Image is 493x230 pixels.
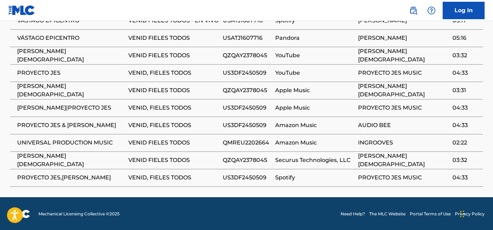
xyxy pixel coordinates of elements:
[443,2,485,19] a: Log In
[128,104,219,112] span: VENID, FIELES TODOS
[275,139,354,147] span: Amazon Music
[452,69,479,77] span: 04:33
[275,86,354,95] span: Apple Music
[358,121,449,129] span: AUDIO BEE
[223,173,272,182] span: US3DF2450509
[223,34,272,42] span: USATJ1607716
[17,69,125,77] span: PROYECTO JES
[17,139,125,147] span: UNIVERSAL PRODUCTION MUSIC
[128,34,219,42] span: VENID FIELES TODOS
[452,121,479,129] span: 04:33
[455,211,485,217] a: Privacy Policy
[223,86,272,95] span: QZQAY2378045
[128,156,219,164] span: VENID FIELES TODOS
[460,203,464,224] div: Drag
[369,211,406,217] a: The MLC Website
[410,211,451,217] a: Portal Terms of Use
[424,3,438,17] div: Help
[223,104,272,112] span: US3DF2450509
[17,121,125,129] span: PROYECTO JES & [PERSON_NAME]
[17,82,125,99] span: [PERSON_NAME][DEMOGRAPHIC_DATA]
[17,152,125,169] span: [PERSON_NAME][DEMOGRAPHIC_DATA]
[452,86,479,95] span: 03:31
[128,121,219,129] span: VENID, FIELES TODOS
[358,139,449,147] span: INGROOVES
[128,139,219,147] span: VENID FIELES TODOS
[427,6,436,15] img: help
[358,104,449,112] span: PROYECTO JES MUSIC
[17,34,125,42] span: VÁSTAGO EPICENTRO
[358,82,449,99] span: [PERSON_NAME][DEMOGRAPHIC_DATA]
[128,51,219,60] span: VENID FIELES TODOS
[341,211,365,217] a: Need Help?
[38,211,120,217] span: Mechanical Licensing Collective © 2025
[8,5,35,15] img: MLC Logo
[17,104,125,112] span: [PERSON_NAME]|PROYECTO JES
[223,139,272,147] span: QMREU2202664
[452,104,479,112] span: 04:33
[275,69,354,77] span: YouTube
[275,156,354,164] span: Securus Technologies, LLC
[358,34,449,42] span: [PERSON_NAME]
[452,139,479,147] span: 02:22
[128,69,219,77] span: VENID, FIELES TODOS
[223,69,272,77] span: US3DF2450509
[128,86,219,95] span: VENID FIELES TODOS
[275,104,354,112] span: Apple Music
[17,173,125,182] span: PROYECTO JES,[PERSON_NAME]
[358,152,449,169] span: [PERSON_NAME][DEMOGRAPHIC_DATA]
[406,3,420,17] a: Public Search
[223,156,272,164] span: QZQAY2378045
[275,173,354,182] span: Spotify
[275,34,354,42] span: Pandora
[458,196,493,230] iframe: Chat Widget
[223,51,272,60] span: QZQAY2378045
[358,69,449,77] span: PROYECTO JES MUSIC
[358,47,449,64] span: [PERSON_NAME][DEMOGRAPHIC_DATA]
[275,51,354,60] span: YouTube
[223,121,272,129] span: US3DF2450509
[128,173,219,182] span: VENID, FIELES TODOS
[17,47,125,64] span: [PERSON_NAME][DEMOGRAPHIC_DATA]
[358,173,449,182] span: PROYECTO JES MUSIC
[275,121,354,129] span: Amazon Music
[409,6,417,15] img: search
[452,34,479,42] span: 05:16
[452,51,479,60] span: 03:32
[452,173,479,182] span: 04:33
[452,156,479,164] span: 03:32
[8,210,30,218] img: logo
